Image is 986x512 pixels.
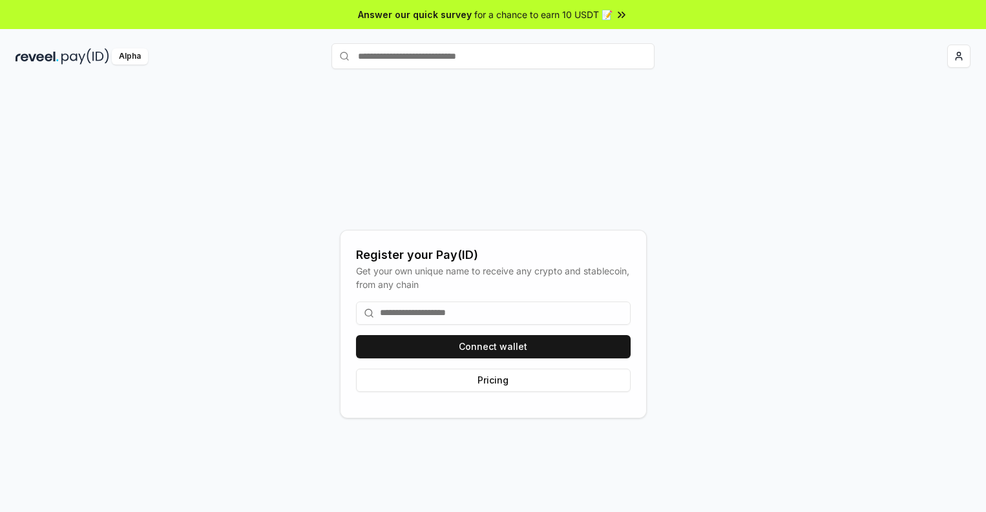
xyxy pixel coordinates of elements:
img: reveel_dark [16,48,59,65]
span: Answer our quick survey [358,8,472,21]
div: Alpha [112,48,148,65]
span: for a chance to earn 10 USDT 📝 [474,8,613,21]
img: pay_id [61,48,109,65]
div: Get your own unique name to receive any crypto and stablecoin, from any chain [356,264,631,291]
button: Connect wallet [356,335,631,358]
div: Register your Pay(ID) [356,246,631,264]
button: Pricing [356,369,631,392]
